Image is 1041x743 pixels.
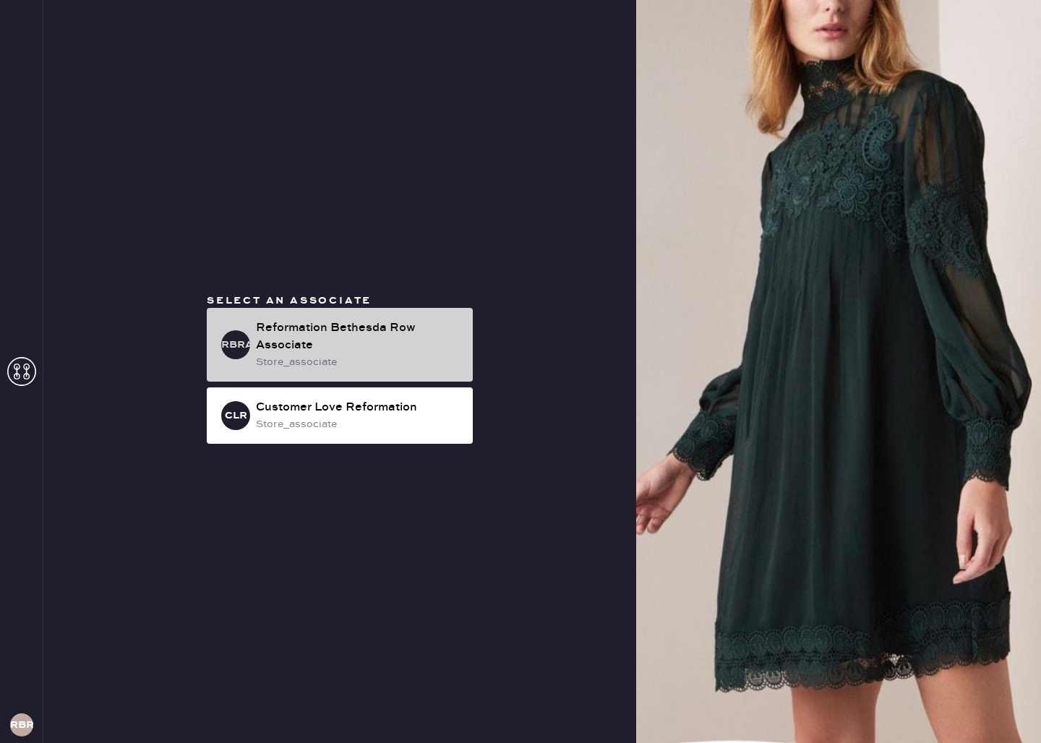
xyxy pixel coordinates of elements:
[221,340,250,350] h3: RBRA
[256,319,461,354] div: Reformation Bethesda Row Associate
[256,399,461,416] div: Customer Love Reformation
[207,294,372,307] span: Select an associate
[972,678,1034,740] iframe: Front Chat
[256,416,461,432] div: store_associate
[256,354,461,370] div: store_associate
[225,411,247,421] h3: CLR
[10,720,33,730] h3: RBR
